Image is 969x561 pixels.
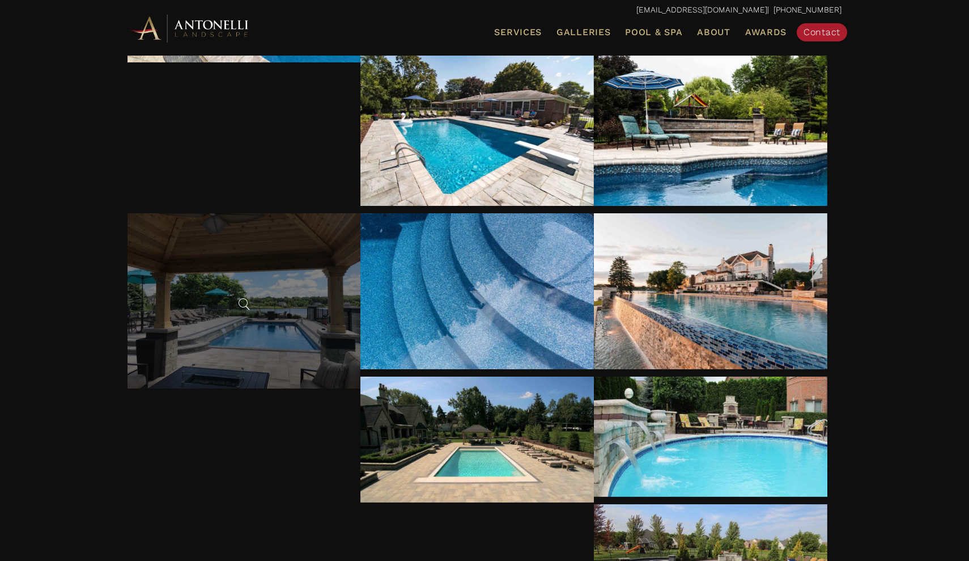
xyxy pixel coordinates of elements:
span: Galleries [556,27,610,37]
span: Services [494,28,542,37]
a: About [692,25,735,40]
img: Antonelli Horizontal Logo [127,12,252,44]
a: Pool & Spa [620,25,687,40]
span: About [697,28,730,37]
a: Awards [741,25,791,40]
span: Pool & Spa [625,27,682,37]
a: [EMAIL_ADDRESS][DOMAIN_NAME] [636,5,767,14]
p: | [PHONE_NUMBER] [127,3,841,18]
a: Contact [797,23,847,41]
span: Awards [745,27,787,37]
a: Services [490,25,546,40]
a: Galleries [552,25,615,40]
span: Contact [804,27,840,37]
